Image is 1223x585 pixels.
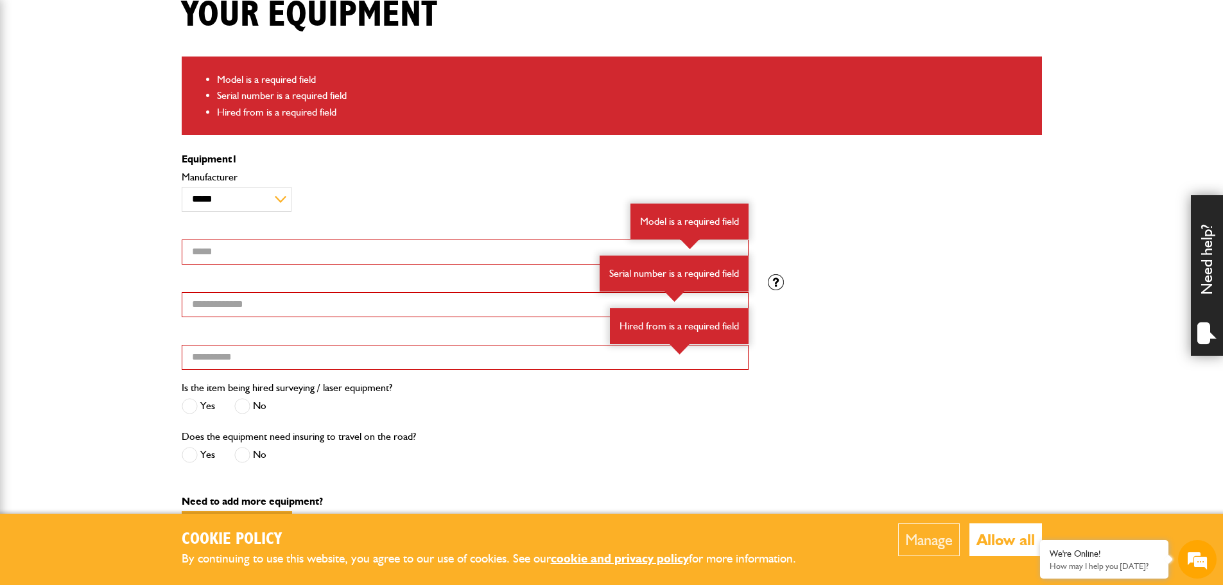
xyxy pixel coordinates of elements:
div: Hired from is a required field [610,308,749,344]
li: Serial number is a required field [217,87,1032,104]
img: error-box-arrow.svg [664,292,684,302]
a: cookie and privacy policy [551,551,689,566]
label: Yes [182,398,215,414]
div: Serial number is a required field [600,256,749,292]
p: Equipment [182,154,749,164]
label: No [234,398,266,414]
p: By continuing to use this website, you agree to our use of cookies. See our for more information. [182,549,817,569]
button: Manage [898,523,960,556]
label: Does the equipment need insuring to travel on the road? [182,432,416,442]
p: How may I help you today? [1050,561,1159,571]
div: Need help? [1191,195,1223,356]
li: Model is a required field [217,71,1032,88]
button: Add equipment [182,511,292,532]
li: Hired from is a required field [217,104,1032,121]
p: Need to add more equipment? [182,496,1042,507]
span: 1 [232,153,238,165]
label: Manufacturer [182,172,749,182]
button: Allow all [969,523,1042,556]
div: We're Online! [1050,548,1159,559]
label: Yes [182,447,215,463]
label: No [234,447,266,463]
h2: Cookie Policy [182,530,817,550]
img: error-box-arrow.svg [670,344,690,354]
img: error-box-arrow.svg [680,239,700,249]
div: Model is a required field [630,204,749,240]
label: Is the item being hired surveying / laser equipment? [182,383,392,393]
